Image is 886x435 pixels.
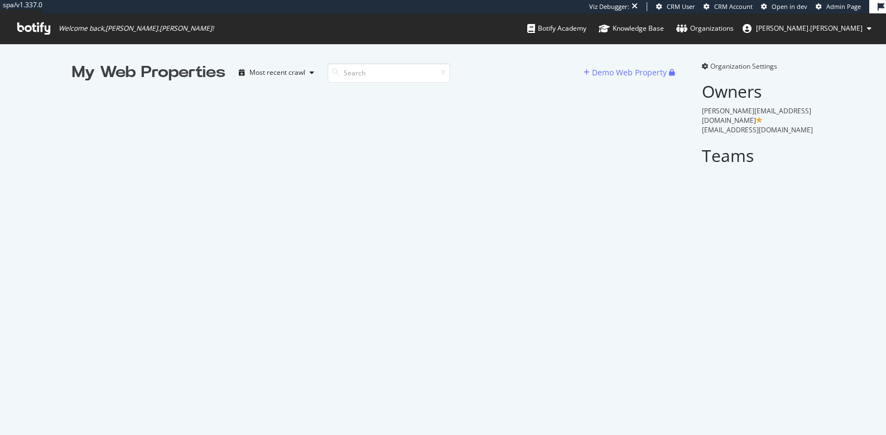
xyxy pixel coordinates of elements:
span: Admin Page [826,2,861,11]
a: Open in dev [761,2,807,11]
a: Demo Web Property [584,68,669,77]
a: Botify Academy [527,13,586,44]
span: CRM Account [714,2,753,11]
a: CRM Account [704,2,753,11]
span: [PERSON_NAME][EMAIL_ADDRESS][DOMAIN_NAME] [702,106,811,125]
a: Knowledge Base [599,13,664,44]
div: Botify Academy [527,23,586,34]
span: CRM User [667,2,695,11]
span: Welcome back, [PERSON_NAME].[PERSON_NAME] ! [59,24,214,33]
button: [PERSON_NAME].[PERSON_NAME] [734,20,880,37]
div: Demo Web Property [592,67,667,78]
div: Organizations [676,23,734,34]
span: emma.mcgillis [756,23,863,33]
a: CRM User [656,2,695,11]
input: Search [328,63,450,83]
a: Admin Page [816,2,861,11]
div: Viz Debugger: [589,2,629,11]
div: Most recent crawl [249,69,305,76]
span: Open in dev [772,2,807,11]
span: [EMAIL_ADDRESS][DOMAIN_NAME] [702,125,813,135]
div: My Web Properties [72,61,225,84]
div: Knowledge Base [599,23,664,34]
h2: Owners [702,82,814,101]
h2: Teams [702,146,814,165]
a: Organizations [676,13,734,44]
button: Most recent crawl [234,64,319,82]
button: Demo Web Property [584,64,669,82]
span: Organization Settings [710,61,777,71]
